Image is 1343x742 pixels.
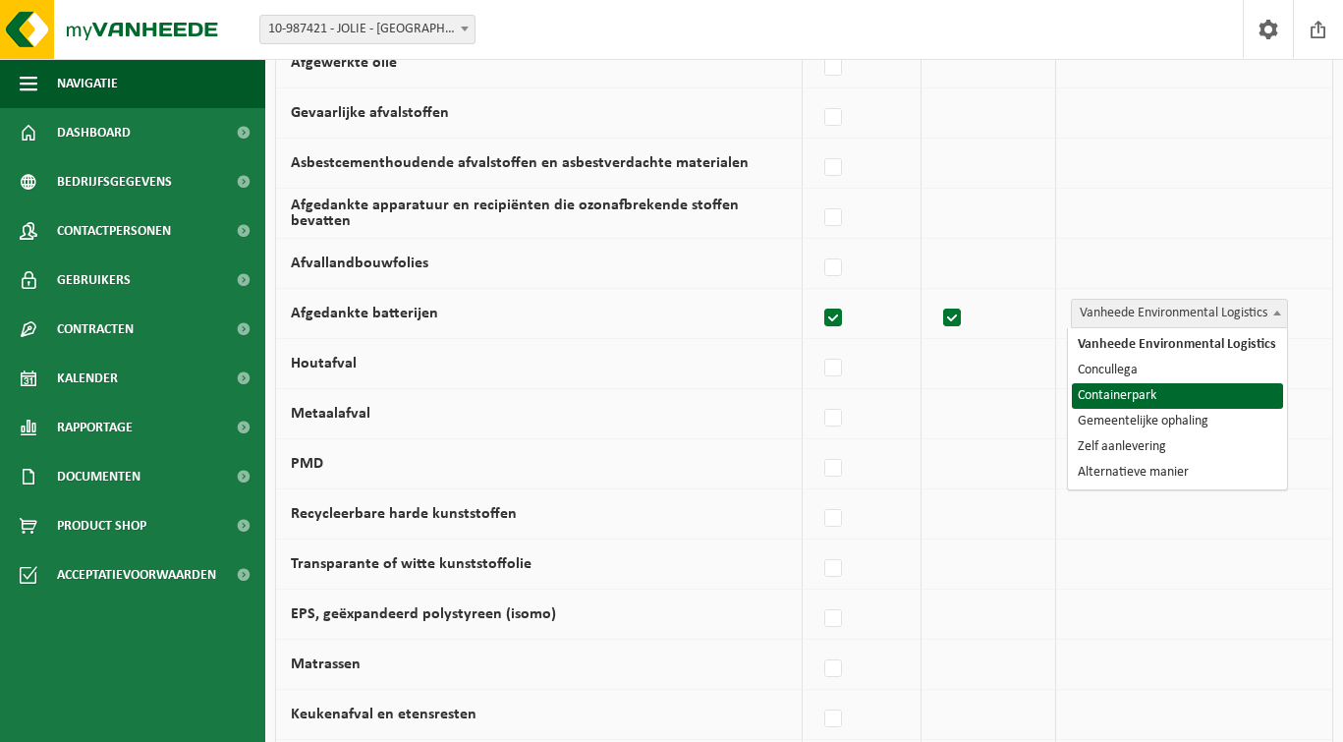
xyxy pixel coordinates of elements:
[259,15,476,44] span: 10-987421 - JOLIE - ROESELARE
[1072,358,1283,383] li: Concullega
[291,155,749,171] label: Asbestcementhoudende afvalstoffen en asbestverdachte materialen
[291,556,532,572] label: Transparante of witte kunststoffolie
[57,108,131,157] span: Dashboard
[291,707,476,722] label: Keukenafval en etensresten
[1072,383,1283,409] li: Containerpark
[291,105,449,121] label: Gevaarlijke afvalstoffen
[57,452,140,501] span: Documenten
[1072,434,1283,460] li: Zelf aanlevering
[57,354,118,403] span: Kalender
[291,606,556,622] label: EPS, geëxpandeerd polystyreen (isomo)
[291,256,428,271] label: Afvallandbouwfolies
[291,306,438,321] label: Afgedankte batterijen
[1072,332,1283,358] li: Vanheede Environmental Logistics
[260,16,475,43] span: 10-987421 - JOLIE - ROESELARE
[57,157,172,206] span: Bedrijfsgegevens
[291,198,739,229] label: Afgedankte apparatuur en recipiënten die ozonafbrekende stoffen bevatten
[57,305,134,354] span: Contracten
[291,356,357,371] label: Houtafval
[291,656,361,672] label: Matrassen
[1072,409,1283,434] li: Gemeentelijke ophaling
[57,256,131,305] span: Gebruikers
[1072,300,1287,327] span: Vanheede Environmental Logistics
[57,501,146,550] span: Product Shop
[291,55,397,71] label: Afgewerkte olie
[1071,299,1288,328] span: Vanheede Environmental Logistics
[57,59,118,108] span: Navigatie
[57,206,171,256] span: Contactpersonen
[57,403,133,452] span: Rapportage
[291,456,323,472] label: PMD
[1072,460,1283,485] li: Alternatieve manier
[291,506,517,522] label: Recycleerbare harde kunststoffen
[57,550,216,599] span: Acceptatievoorwaarden
[291,406,370,422] label: Metaalafval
